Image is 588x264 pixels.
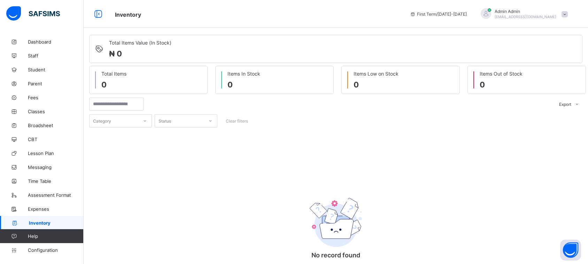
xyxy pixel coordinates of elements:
[495,9,556,14] span: Admin Admin
[28,192,84,198] span: Assessment Format
[93,114,111,127] div: Category
[227,80,260,89] span: 0
[158,114,171,127] div: Status
[28,247,83,253] span: Configuration
[310,198,362,247] img: emptyFolder.c0dd6c77127a4b698b748a2c71dfa8de.svg
[28,137,84,142] span: CBT
[28,164,84,170] span: Messaging
[109,40,171,46] span: Total Items Value (In Stock)
[28,67,84,72] span: Student
[480,80,523,89] span: 0
[28,123,84,128] span: Broadsheet
[227,71,260,77] span: Items In Stock
[29,220,84,226] span: Inventory
[6,6,60,21] img: safsims
[28,206,84,212] span: Expenses
[101,80,126,89] span: 0
[495,15,556,19] span: [EMAIL_ADDRESS][DOMAIN_NAME]
[115,11,141,18] span: Inventory
[474,8,571,20] div: AdminAdmin
[28,150,84,156] span: Lesson Plan
[28,39,84,45] span: Dashboard
[28,53,84,59] span: Staff
[354,80,399,89] span: 0
[28,95,84,100] span: Fees
[28,81,84,86] span: Parent
[410,11,467,17] span: session/term information
[28,233,83,239] span: Help
[480,71,523,77] span: Items Out of Stock
[226,118,248,124] span: Clear filters
[28,109,84,114] span: Classes
[354,71,399,77] span: Items Low on Stock
[559,102,571,107] span: Export
[109,49,122,58] span: ₦ 0
[101,71,126,77] span: Total Items
[28,178,84,184] span: Time Table
[560,240,581,261] button: Open asap
[266,251,405,259] p: No record found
